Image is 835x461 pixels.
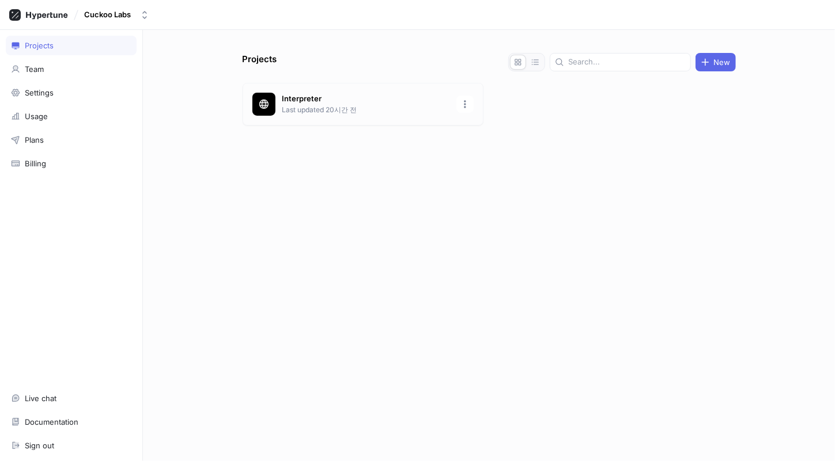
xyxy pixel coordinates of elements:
[6,154,137,173] a: Billing
[25,159,46,168] div: Billing
[25,112,48,121] div: Usage
[696,53,736,71] button: New
[25,64,44,74] div: Team
[25,394,56,403] div: Live chat
[282,93,449,105] p: Interpreter
[80,5,154,24] button: Cuckoo Labs
[569,56,686,68] input: Search...
[25,41,54,50] div: Projects
[25,135,44,144] div: Plans
[6,83,137,102] a: Settings
[243,53,277,71] p: Projects
[6,36,137,55] a: Projects
[6,412,137,432] a: Documentation
[282,105,449,115] p: Last updated 20시간 전
[25,88,54,97] div: Settings
[25,441,54,450] div: Sign out
[25,417,78,426] div: Documentation
[6,130,137,150] a: Plans
[6,59,137,79] a: Team
[714,59,731,66] span: New
[6,106,137,126] a: Usage
[84,10,131,20] div: Cuckoo Labs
